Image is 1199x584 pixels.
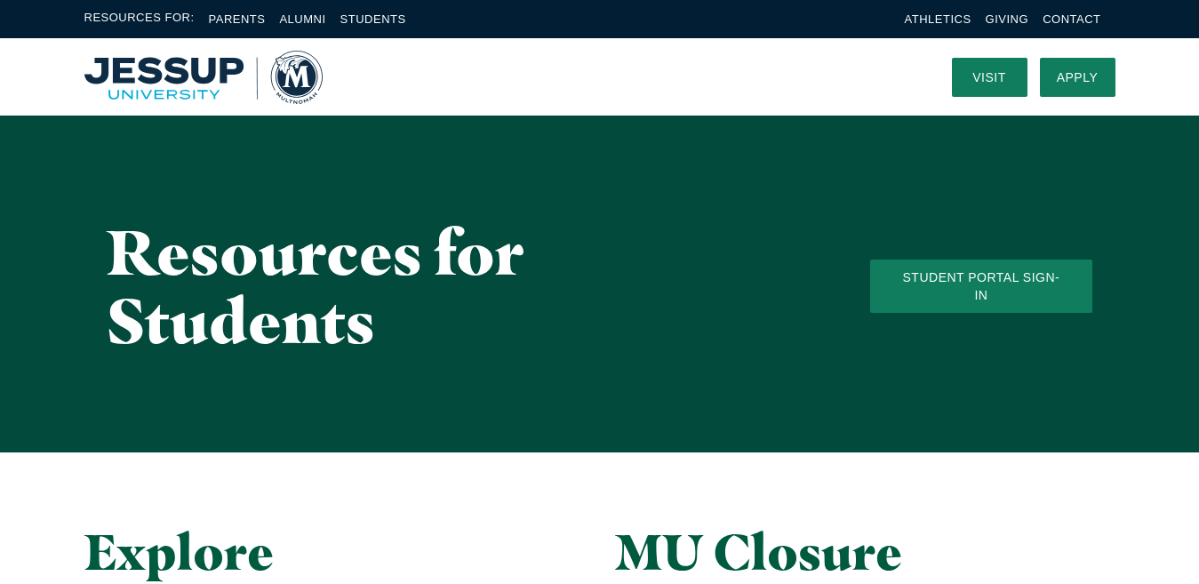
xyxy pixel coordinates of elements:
a: Athletics [905,12,971,26]
a: Visit [952,58,1027,97]
a: Students [340,12,406,26]
a: Parents [209,12,266,26]
a: Contact [1043,12,1100,26]
span: Resources For: [84,9,195,29]
img: Multnomah University Logo [84,51,323,104]
h1: Resources for Students [107,218,799,355]
a: Student Portal Sign-In [870,260,1092,313]
a: Apply [1040,58,1115,97]
a: Alumni [279,12,325,26]
h2: Explore [84,524,583,580]
a: Giving [986,12,1029,26]
a: Home [84,51,323,104]
h2: MU Closure [616,524,1115,580]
